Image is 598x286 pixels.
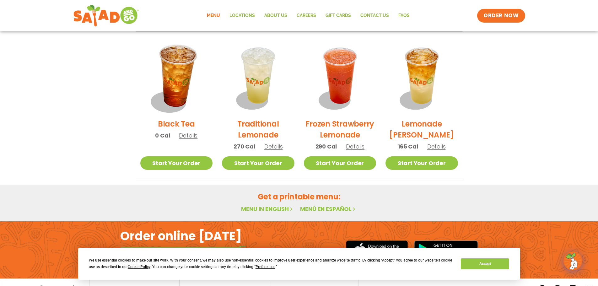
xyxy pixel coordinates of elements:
[385,156,458,170] a: Start Your Order
[414,240,478,259] img: google_play
[241,205,294,213] a: Menu in English
[483,12,519,19] span: ORDER NOW
[202,8,414,23] nav: Menu
[179,132,197,139] span: Details
[304,118,376,140] h2: Frozen Strawberry Lemonade
[73,3,139,28] img: new-SAG-logo-768×292
[225,8,260,23] a: Locations
[264,143,283,150] span: Details
[385,118,458,140] h2: Lemonade [PERSON_NAME]
[234,142,255,151] span: 270 Cal
[385,41,458,114] img: Product photo for Lemonade Arnold Palmer
[461,258,509,269] button: Accept
[346,240,408,260] img: appstore
[89,257,453,270] div: We use essential cookies to make our site work. With your consent, we may also use non-essential ...
[564,252,582,270] img: wpChatIcon
[304,156,376,170] a: Start Your Order
[398,142,418,151] span: 165 Cal
[155,131,170,140] span: 0 Cal
[222,41,294,114] img: Product photo for Traditional Lemonade
[300,205,357,213] a: Menú en español
[321,8,356,23] a: GIFT CARDS
[304,41,376,114] img: Product photo for Frozen Strawberry Lemonade
[260,8,292,23] a: About Us
[256,265,275,269] span: Preferences
[222,156,294,170] a: Start Your Order
[202,8,225,23] a: Menu
[394,8,414,23] a: FAQs
[136,191,463,202] h2: Get a printable menu:
[292,8,321,23] a: Careers
[427,143,446,150] span: Details
[356,8,394,23] a: Contact Us
[346,143,364,150] span: Details
[128,265,150,269] span: Cookie Policy
[158,118,195,129] h2: Black Tea
[477,9,525,23] a: ORDER NOW
[78,248,520,280] div: Cookie Consent Prompt
[120,228,242,244] h2: Order online [DATE]
[134,35,219,120] img: Product photo for Black Tea
[120,246,246,249] img: fork
[315,142,337,151] span: 290 Cal
[222,118,294,140] h2: Traditional Lemonade
[140,156,213,170] a: Start Your Order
